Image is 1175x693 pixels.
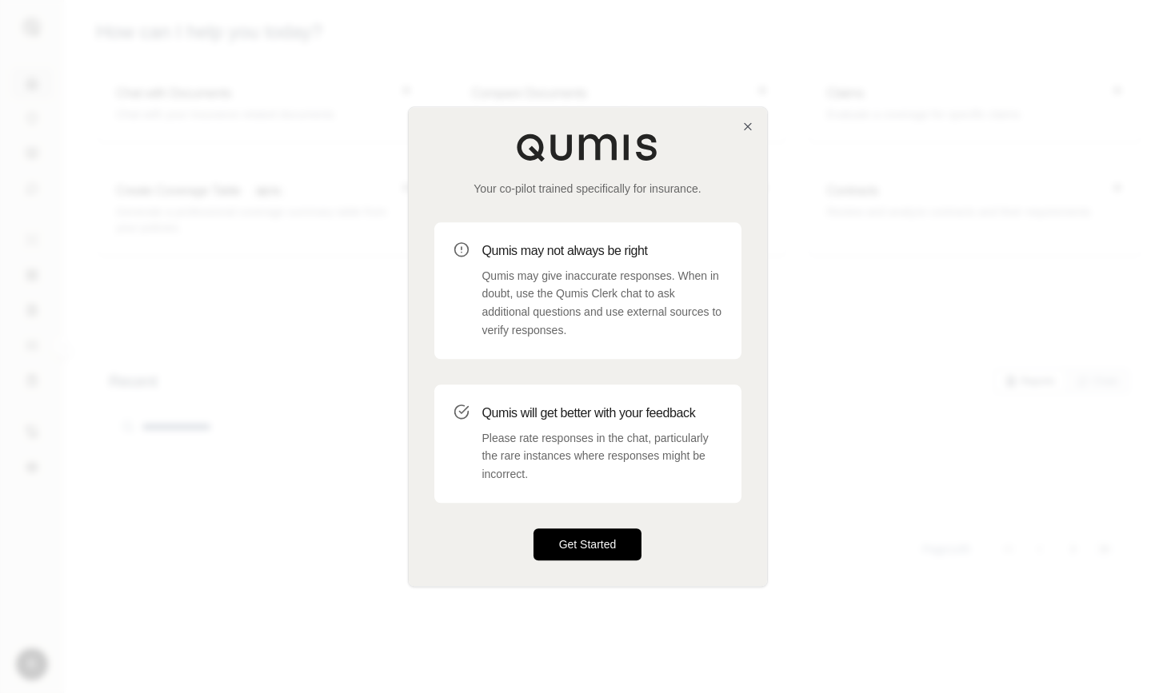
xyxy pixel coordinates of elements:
[482,429,722,484] p: Please rate responses in the chat, particularly the rare instances where responses might be incor...
[516,133,660,161] img: Qumis Logo
[534,528,642,560] button: Get Started
[434,181,741,197] p: Your co-pilot trained specifically for insurance.
[482,267,722,340] p: Qumis may give inaccurate responses. When in doubt, use the Qumis Clerk chat to ask additional qu...
[482,404,722,423] h3: Qumis will get better with your feedback
[482,241,722,261] h3: Qumis may not always be right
